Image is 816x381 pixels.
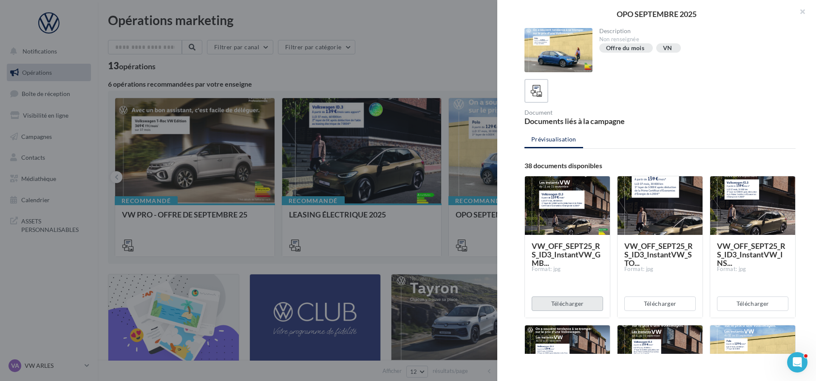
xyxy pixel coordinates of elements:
[717,241,785,268] span: VW_OFF_SEPT25_RS_ID3_InstantVW_INS...
[532,265,603,273] div: Format: jpg
[524,162,796,169] div: 38 documents disponibles
[532,241,601,268] span: VW_OFF_SEPT25_RS_ID3_InstantVW_GMB...
[599,36,789,43] div: Non renseignée
[624,296,696,311] button: Télécharger
[717,265,788,273] div: Format: jpg
[787,352,807,373] iframe: Intercom live chat
[524,110,657,116] div: Document
[532,296,603,311] button: Télécharger
[624,265,696,273] div: Format: jpg
[511,10,802,18] div: OPO SEPTEMBRE 2025
[663,45,672,51] div: VN
[717,296,788,311] button: Télécharger
[599,28,789,34] div: Description
[624,241,693,268] span: VW_OFF_SEPT25_RS_ID3_InstantVW_STO...
[606,45,645,51] div: Offre du mois
[524,117,657,125] div: Documents liés à la campagne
